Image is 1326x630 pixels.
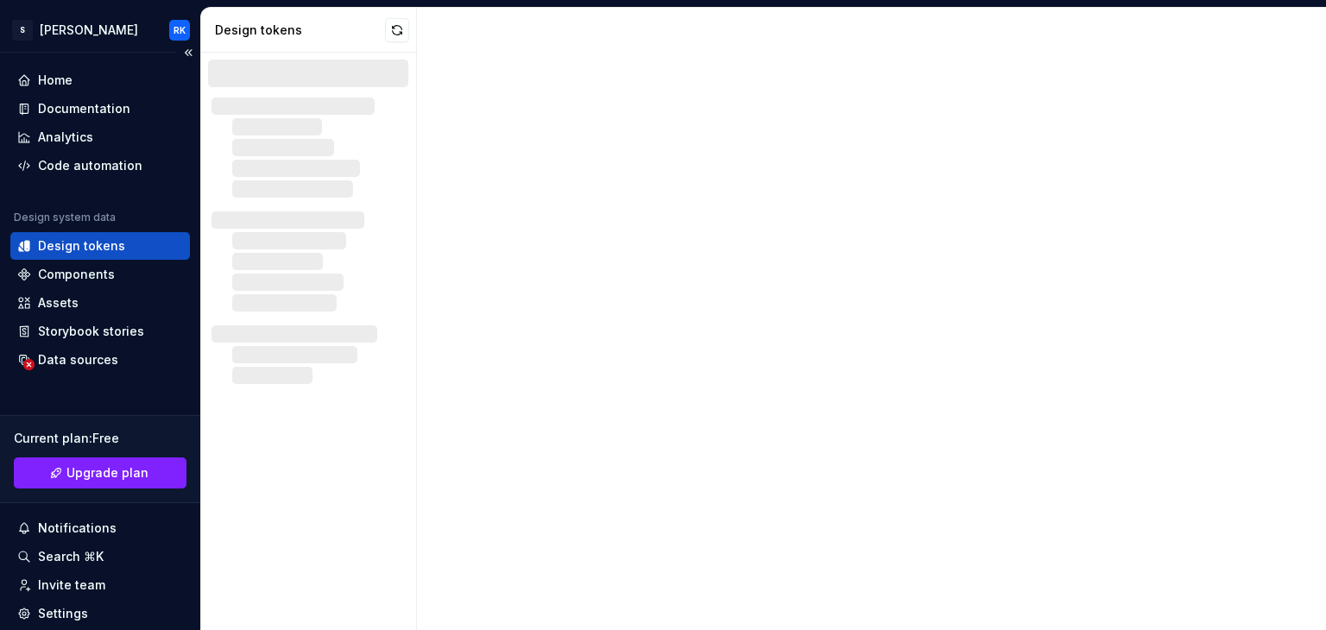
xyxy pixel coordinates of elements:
[38,157,142,174] div: Code automation
[10,571,190,599] a: Invite team
[40,22,138,39] div: [PERSON_NAME]
[10,123,190,151] a: Analytics
[10,514,190,542] button: Notifications
[14,211,116,224] div: Design system data
[10,95,190,123] a: Documentation
[38,129,93,146] div: Analytics
[38,323,144,340] div: Storybook stories
[215,22,385,39] div: Design tokens
[14,430,186,447] div: Current plan : Free
[174,23,186,37] div: RK
[38,520,117,537] div: Notifications
[10,346,190,374] a: Data sources
[66,464,148,482] span: Upgrade plan
[38,100,130,117] div: Documentation
[38,605,88,622] div: Settings
[38,72,73,89] div: Home
[10,318,190,345] a: Storybook stories
[10,543,190,570] button: Search ⌘K
[10,600,190,627] a: Settings
[176,41,200,65] button: Collapse sidebar
[38,266,115,283] div: Components
[38,576,105,594] div: Invite team
[10,261,190,288] a: Components
[38,548,104,565] div: Search ⌘K
[14,457,186,488] a: Upgrade plan
[10,289,190,317] a: Assets
[38,351,118,369] div: Data sources
[38,237,125,255] div: Design tokens
[10,152,190,180] a: Code automation
[38,294,79,312] div: Assets
[3,11,197,48] button: S[PERSON_NAME]RK
[12,20,33,41] div: S
[10,66,190,94] a: Home
[10,232,190,260] a: Design tokens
